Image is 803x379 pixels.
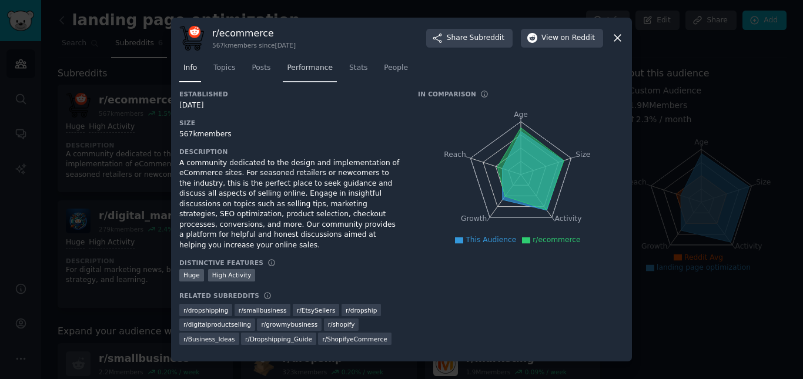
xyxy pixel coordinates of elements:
[245,335,312,343] span: r/ Dropshipping_Guide
[183,335,235,343] span: r/ Business_Ideas
[183,320,251,328] span: r/ digitalproductselling
[213,63,235,73] span: Topics
[212,41,296,49] div: 567k members since [DATE]
[247,59,275,83] a: Posts
[533,236,580,244] span: r/ecommerce
[209,59,239,83] a: Topics
[345,59,372,83] a: Stats
[283,59,337,83] a: Performance
[514,110,528,119] tspan: Age
[380,59,412,83] a: People
[179,158,401,251] div: A community dedicated to the design and implementation of eCommerce sites. For seasoned retailers...
[212,27,296,39] h3: r/ ecommerce
[541,33,595,43] span: View
[183,306,228,314] span: r/ dropshipping
[239,306,287,314] span: r/ smallbusiness
[179,129,401,140] div: 567k members
[328,320,355,328] span: r/ shopify
[349,63,367,73] span: Stats
[287,63,333,73] span: Performance
[261,320,317,328] span: r/ growmybusiness
[179,90,401,98] h3: Established
[346,306,377,314] span: r/ dropship
[561,33,595,43] span: on Reddit
[521,29,603,48] button: Viewon Reddit
[179,59,201,83] a: Info
[426,29,513,48] button: ShareSubreddit
[179,147,401,156] h3: Description
[179,100,401,111] div: [DATE]
[179,269,204,281] div: Huge
[183,63,197,73] span: Info
[179,259,263,267] h3: Distinctive Features
[252,63,270,73] span: Posts
[447,33,504,43] span: Share
[179,291,259,300] h3: Related Subreddits
[461,214,487,223] tspan: Growth
[208,269,256,281] div: High Activity
[576,150,590,158] tspan: Size
[179,26,204,51] img: ecommerce
[466,236,516,244] span: This Audience
[418,90,476,98] h3: In Comparison
[322,335,387,343] span: r/ ShopifyeCommerce
[297,306,336,314] span: r/ EtsySellers
[555,214,582,223] tspan: Activity
[384,63,408,73] span: People
[179,119,401,127] h3: Size
[444,150,466,158] tspan: Reach
[470,33,504,43] span: Subreddit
